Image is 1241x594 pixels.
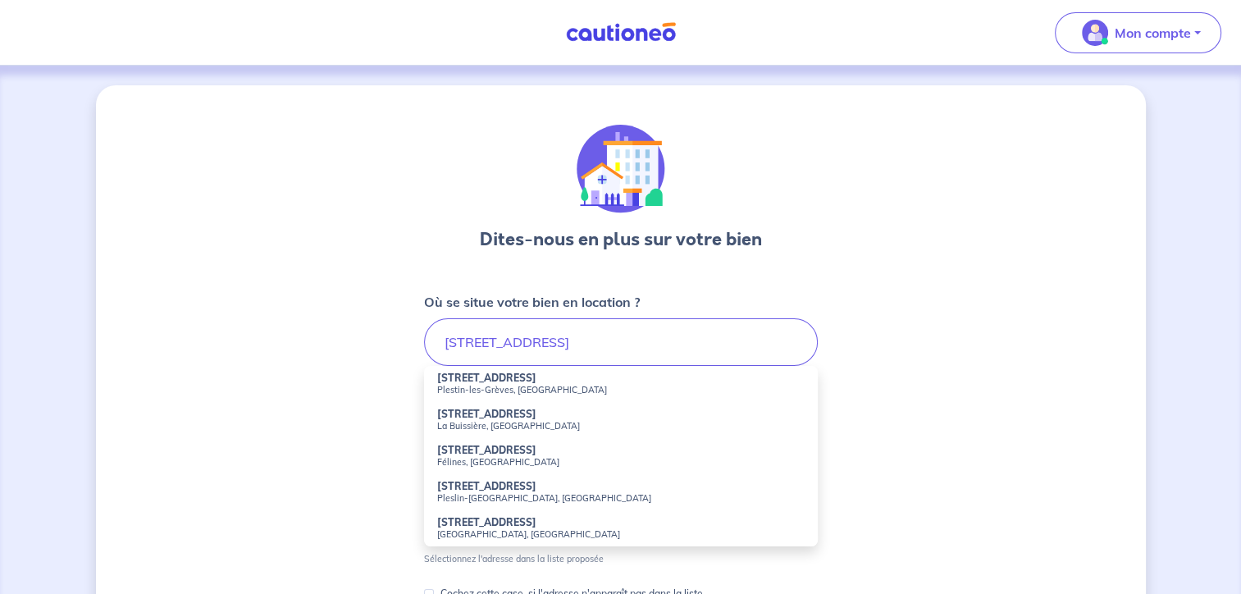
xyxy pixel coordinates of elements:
strong: [STREET_ADDRESS] [437,372,536,384]
img: Cautioneo [559,22,682,43]
strong: [STREET_ADDRESS] [437,408,536,420]
input: 2 rue de paris, 59000 lille [424,318,818,366]
p: Mon compte [1115,23,1191,43]
button: illu_account_valid_menu.svgMon compte [1055,12,1221,53]
small: [GEOGRAPHIC_DATA], [GEOGRAPHIC_DATA] [437,528,805,540]
small: Pleslin-[GEOGRAPHIC_DATA], [GEOGRAPHIC_DATA] [437,492,805,504]
strong: [STREET_ADDRESS] [437,516,536,528]
small: La Buissière, [GEOGRAPHIC_DATA] [437,420,805,432]
strong: [STREET_ADDRESS] [437,480,536,492]
p: Sélectionnez l'adresse dans la liste proposée [424,553,604,564]
h3: Dites-nous en plus sur votre bien [480,226,762,253]
img: illu_account_valid_menu.svg [1082,20,1108,46]
p: Où se situe votre bien en location ? [424,292,640,312]
small: Plestin-les-Grèves, [GEOGRAPHIC_DATA] [437,384,805,395]
strong: [STREET_ADDRESS] [437,444,536,456]
img: illu_houses.svg [577,125,665,213]
small: Félines, [GEOGRAPHIC_DATA] [437,456,805,468]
